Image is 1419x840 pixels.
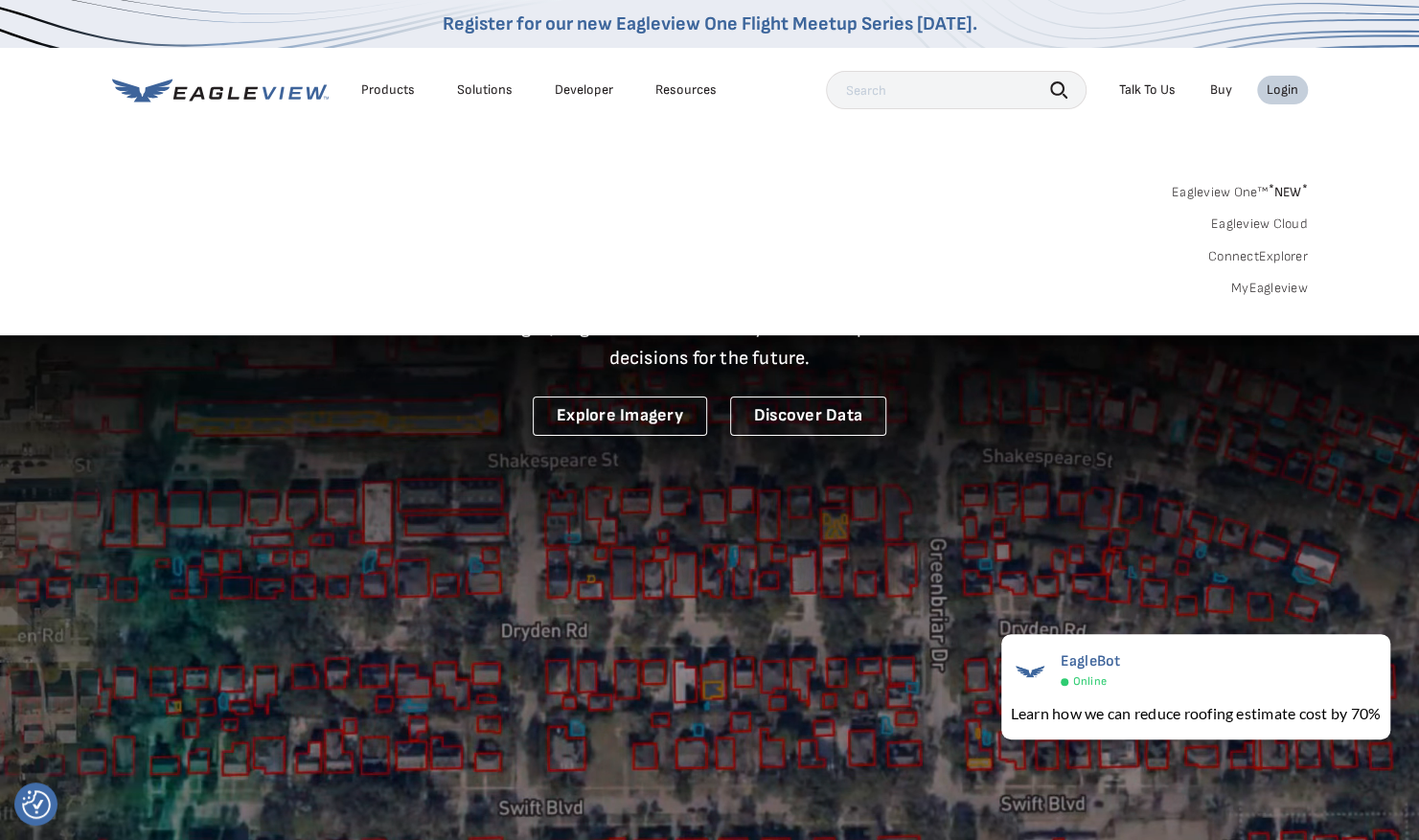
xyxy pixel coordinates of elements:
a: Eagleview One™*NEW* [1172,178,1308,200]
a: MyEagleview [1231,280,1308,297]
a: Buy [1210,81,1232,99]
a: ConnectExplorer [1208,248,1308,265]
span: NEW [1268,184,1307,200]
a: Explore Imagery [533,397,707,436]
span: Online [1073,674,1107,689]
img: EagleBot [1011,652,1049,691]
div: Learn how we can reduce roofing estimate cost by 70% [1011,702,1381,725]
a: Eagleview Cloud [1211,216,1308,233]
a: Developer [555,81,613,99]
a: Discover Data [730,397,886,436]
div: Resources [655,81,717,99]
div: Login [1267,81,1298,99]
button: Consent Preferences [22,790,51,819]
div: Products [361,81,415,99]
div: Solutions [457,81,513,99]
div: Talk To Us [1119,81,1176,99]
img: Revisit consent button [22,790,51,819]
input: Search [826,71,1087,109]
a: Register for our new Eagleview One Flight Meetup Series [DATE]. [443,12,977,35]
span: EagleBot [1061,652,1121,670]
